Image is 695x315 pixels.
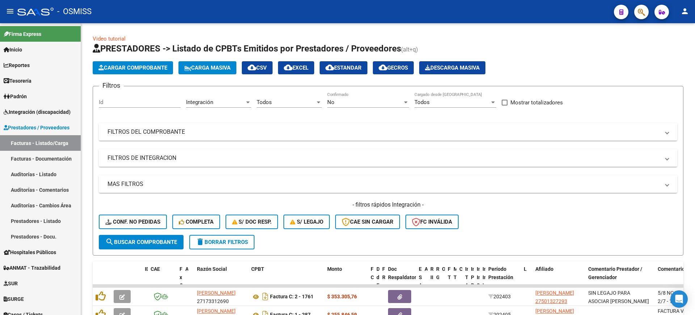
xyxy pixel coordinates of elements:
button: Carga Masiva [178,61,236,74]
strong: $ 353.305,76 [327,294,357,299]
span: Retención Ganancias [436,266,461,280]
i: Descargar documento [261,291,270,302]
datatable-header-cell: CAE [148,261,177,310]
mat-icon: cloud_download [248,63,256,72]
datatable-header-cell: Fecha Cpbt [368,261,374,310]
mat-icon: delete [196,237,205,246]
datatable-header-cell: ID [142,261,148,310]
mat-panel-title: FILTROS DE INTEGRACION [108,154,660,162]
span: Monto [327,266,342,272]
span: Padrón [4,92,27,100]
datatable-header-cell: Días desde Emisión [374,261,379,310]
span: Doc Respaldatoria [388,266,421,280]
span: SUR [4,279,18,287]
strong: Factura C: 2 - 1761 [270,294,313,300]
datatable-header-cell: Comprobante [456,261,462,310]
span: Integracion Importe Sol. [477,266,503,289]
datatable-header-cell: Area [182,261,188,310]
datatable-header-cell: Monto Transferido [451,261,456,310]
span: Todos [414,99,430,105]
span: Integracion Importe Liq. [483,266,509,289]
mat-panel-title: MAS FILTROS [108,180,660,188]
span: ANMAT - Trazabilidad [4,264,60,272]
button: Gecros [373,61,414,74]
span: EXCEL [284,65,308,71]
span: Cargar Comprobante [98,65,167,71]
mat-expansion-panel-header: FILTROS DEL COMPROBANTE [99,123,677,141]
datatable-header-cell: Facturado x Orden De [177,261,182,310]
mat-icon: person [681,7,689,16]
a: Video tutorial [93,36,126,42]
button: CAE SIN CARGAR [335,215,400,229]
span: Buscar Comprobante [105,239,177,245]
datatable-header-cell: Retencion IIBB [427,261,433,310]
span: Fecha Recibido [382,266,403,280]
mat-icon: cloud_download [284,63,292,72]
span: Monto Transferido [454,266,481,280]
datatable-header-cell: Integracion Tipo Archivo [462,261,468,310]
span: Hospitales Públicos [4,248,56,256]
span: [PERSON_NAME] 27501327293 [535,290,574,304]
h4: - filtros rápidos Integración - [99,201,677,209]
span: No [327,99,334,105]
app-download-masive: Descarga masiva de comprobantes (adjuntos) [419,61,485,74]
datatable-header-cell: CPBT [248,261,324,310]
span: Descarga Masiva [425,65,480,71]
button: Conf. no pedidas [99,215,167,229]
span: CSV [248,65,267,71]
span: [PERSON_NAME] [197,290,236,296]
span: SIN LEGAJO PARA ASOCIAR [PERSON_NAME] [588,290,649,304]
span: Integracion Tipo Archivo [465,266,492,289]
span: Período Prestación [488,266,513,280]
button: S/ Doc Resp. [226,215,278,229]
mat-expansion-panel-header: MAS FILTROS [99,175,677,193]
mat-icon: cloud_download [379,63,387,72]
span: Integración [186,99,213,105]
span: (alt+q) [401,46,418,53]
span: - OSMISS [57,4,92,20]
button: Cargar Comprobante [93,61,173,74]
mat-icon: menu [6,7,14,16]
span: SURGE [4,295,24,303]
datatable-header-cell: Legajo [521,261,527,310]
span: Comentario Prestador / Gerenciador [588,266,642,280]
span: ID [145,266,149,272]
span: CPBT [251,266,264,272]
datatable-header-cell: Comentario Prestador / Gerenciador [585,261,655,310]
button: Estandar [320,61,367,74]
button: Borrar Filtros [189,235,254,249]
span: Firma Express [4,30,41,38]
button: Buscar Comprobante [99,235,184,249]
datatable-header-cell: Doc Respaldatoria [385,261,416,310]
button: FC Inválida [405,215,459,229]
datatable-header-cell: OP [439,261,445,310]
mat-icon: search [105,237,114,246]
button: CSV [242,61,273,74]
span: Inicio [4,46,22,54]
span: Carga Masiva [184,65,231,71]
div: Open Intercom Messenger [670,290,688,308]
button: EXCEL [278,61,314,74]
datatable-header-cell: Monto [324,261,368,310]
button: Completa [172,215,220,229]
span: Completa [179,219,214,225]
span: CAE [151,266,160,272]
datatable-header-cell: Retención Ganancias [433,261,439,310]
datatable-header-cell: Integracion Periodo Presentacion [468,261,474,310]
span: Mostrar totalizadores [510,98,563,107]
h3: Filtros [99,80,124,91]
span: Expediente SUR Asociado [419,266,445,289]
span: OP [442,266,449,272]
span: Auditoria [425,266,446,272]
span: CAE SIN CARGAR [342,219,393,225]
span: FC Inválida [412,219,452,225]
span: Gecros [379,65,408,71]
span: Integracion Periodo Presentacion [471,266,502,289]
span: Fecha Cpbt [371,266,385,280]
span: 202403 [488,294,511,299]
span: Area [185,266,196,272]
span: Legajo [524,266,540,272]
datatable-header-cell: Afiliado [532,261,585,310]
span: S/ Doc Resp. [232,219,272,225]
datatable-header-cell: Expediente SUR Asociado [416,261,422,310]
